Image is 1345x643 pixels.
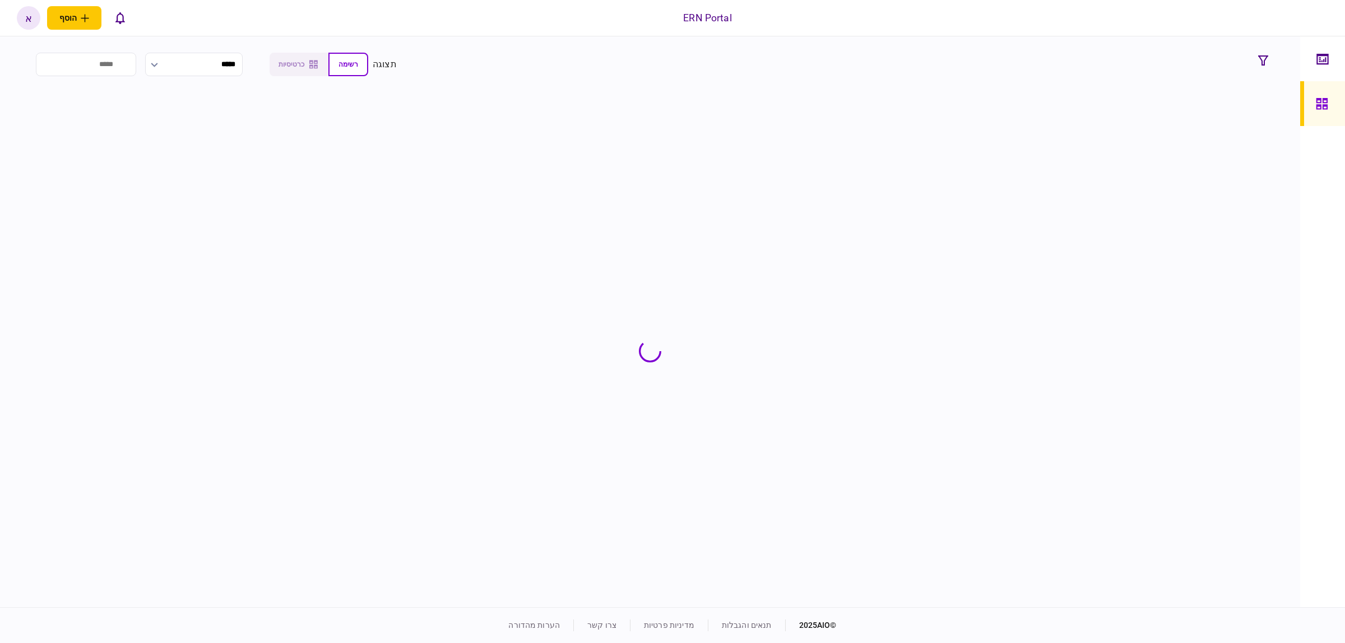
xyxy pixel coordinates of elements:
button: פתח רשימת התראות [108,6,132,30]
div: תצוגה [373,58,397,71]
span: כרטיסיות [279,60,304,68]
a: צרו קשר [587,621,616,630]
a: תנאים והגבלות [722,621,772,630]
a: מדיניות פרטיות [644,621,694,630]
a: הערות מהדורה [508,621,560,630]
button: פתח תפריט להוספת לקוח [47,6,101,30]
button: א [17,6,40,30]
button: רשימה [328,53,368,76]
div: © 2025 AIO [785,619,837,631]
div: ERN Portal [683,11,731,25]
button: כרטיסיות [270,53,328,76]
span: רשימה [338,60,358,68]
